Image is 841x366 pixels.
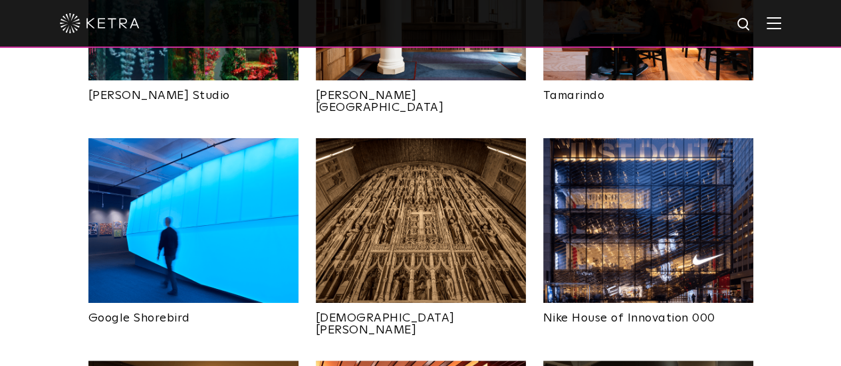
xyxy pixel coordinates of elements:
a: Nike House of Innovation 000 [543,303,753,324]
img: search icon [736,17,753,33]
a: [DEMOGRAPHIC_DATA][PERSON_NAME] [316,303,526,336]
a: [PERSON_NAME][GEOGRAPHIC_DATA] [316,80,526,114]
img: New-Project-Page-hero-(3x)_0000_Nike-DT-ProjectThumbnail [543,138,753,303]
a: Google Shorebird [88,303,299,324]
img: New-Project-Page-hero-(3x)_0004_Shorebird-Campus_PhotoByBruceDamonte_11 [88,138,299,303]
img: New-Project-Page-hero-(3x)_0010_MB20170216_St.Thomas_IMG_0465 [316,138,526,303]
a: Tamarindo [543,80,753,102]
img: ketra-logo-2019-white [60,13,140,33]
img: Hamburger%20Nav.svg [767,17,781,29]
a: [PERSON_NAME] Studio [88,80,299,102]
